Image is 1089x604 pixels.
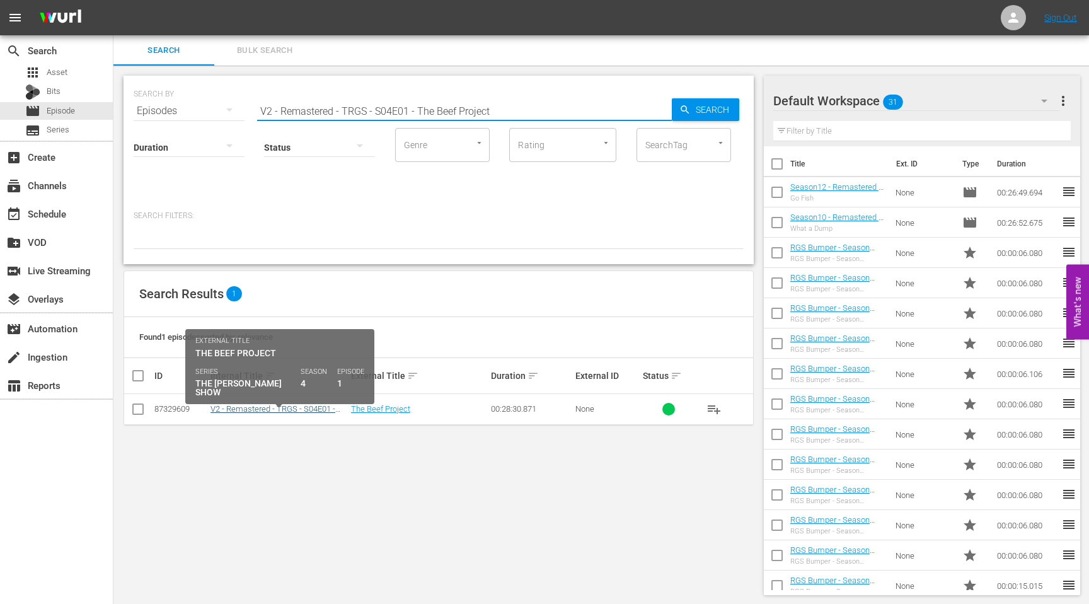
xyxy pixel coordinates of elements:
[139,332,273,342] span: Found 1 episodes sorted by: relevance
[962,276,977,291] span: star
[790,576,877,604] a: RGS Bumper - Season Saturdays Promo - w/no voiceover - 15secs
[1061,214,1076,229] span: reorder
[790,394,882,422] a: RGS Bumper - Season Saturdays - Every Episode In Order
[962,457,977,472] span: Promo
[992,419,1061,450] td: 00:00:06.080
[790,527,886,535] div: RGS Bumper - Season Saturdays - We'll Be Back with Duct Tape
[47,124,69,136] span: Series
[962,578,977,593] span: Promo
[47,105,75,117] span: Episode
[790,485,875,504] a: RGS Bumper - Season Saturdays - Don't Go Far
[671,370,682,381] span: sort
[6,322,21,337] span: Automation
[6,178,21,194] span: Channels
[351,404,410,414] a: The Beef Project
[890,571,957,601] td: None
[790,285,886,293] div: RGS Bumper - Season Saturdays - Keep Your Duct Tape Handy
[890,359,957,389] td: None
[992,298,1061,328] td: 00:00:06.080
[890,480,957,510] td: None
[121,44,207,58] span: Search
[1061,578,1076,593] span: reorder
[790,255,886,263] div: RGS Bumper - Season Saturdays - Starts Now
[790,334,884,362] a: RGS Bumper - Season Saturdays - Hold onto your hats - be right back
[989,146,1065,182] th: Duration
[1061,335,1076,351] span: reorder
[790,243,875,262] a: RGS Bumper - Season Saturdays - Starts Now
[992,571,1061,601] td: 00:00:15.015
[473,137,485,149] button: Open
[1066,265,1089,340] button: Open Feedback Widget
[491,404,572,414] div: 00:28:30.871
[890,238,957,268] td: None
[962,427,977,442] span: Promo
[6,378,21,393] span: Reports
[6,207,21,222] span: Schedule
[6,235,21,250] span: VOD
[30,3,91,33] img: ans4CAIJ8jUAAAAAAAAAAAAAAAAAAAAAAAAgQb4GAAAAAAAAAAAAAAAAAAAAAAAAJMjXAAAAAAAAAAAAAAAAAAAAAAAAgAT5G...
[691,98,739,121] span: Search
[25,103,40,119] span: Episode
[25,123,40,138] span: Series
[1061,245,1076,260] span: reorder
[527,370,539,381] span: sort
[790,273,875,301] a: RGS Bumper - Season Saturdays - Keep Your Duct Tape Handy
[992,510,1061,540] td: 00:00:06.080
[790,497,886,505] div: RGS Bumper - Season Saturdays - Don't Go Far
[575,404,639,414] div: None
[134,211,744,221] p: Search Filters:
[643,368,695,383] div: Status
[1044,13,1077,23] a: Sign Out
[955,146,989,182] th: Type
[790,376,886,384] div: RGS Bumper - Season Saturdays - We'll Be Right Back
[1061,456,1076,472] span: reorder
[890,450,957,480] td: None
[790,194,886,202] div: Go Fish
[6,292,21,307] span: Overlays
[6,264,21,279] span: switch_video
[351,368,488,383] div: External Title
[890,268,957,298] td: None
[139,286,224,301] span: Search Results
[47,66,67,79] span: Asset
[790,146,889,182] th: Title
[790,557,886,566] div: RGS Bumper - Season Saturdays - Episodes Just Keep Rolling
[210,368,347,383] div: Internal Title
[992,328,1061,359] td: 00:00:06.080
[962,366,977,381] span: Promo
[890,207,957,238] td: None
[1061,305,1076,320] span: reorder
[715,137,727,149] button: Open
[1061,396,1076,411] span: reorder
[790,224,886,233] div: What a Dump
[962,548,977,563] span: Promo
[1056,86,1071,116] button: more_vert
[6,350,21,365] span: Ingestion
[962,185,977,200] span: Episode
[790,406,886,414] div: RGS Bumper - Season Saturdays - Every Episode In Order
[672,98,739,121] button: Search
[790,455,875,483] a: RGS Bumper - Season Saturdays - Digging Through the Archives
[883,89,903,115] span: 31
[1061,366,1076,381] span: reorder
[8,10,23,25] span: menu
[992,450,1061,480] td: 00:00:06.080
[1061,184,1076,199] span: reorder
[1061,487,1076,502] span: reorder
[1061,547,1076,562] span: reorder
[25,65,40,80] span: Asset
[773,83,1059,119] div: Default Workspace
[407,370,418,381] span: sort
[575,371,639,381] div: External ID
[992,177,1061,207] td: 00:26:49.694
[889,146,955,182] th: Ext. ID
[992,389,1061,419] td: 00:00:06.080
[491,368,572,383] div: Duration
[25,84,40,100] div: Bits
[890,540,957,571] td: None
[6,44,21,59] span: Search
[962,215,977,230] span: Episode
[962,518,977,533] span: Promo
[265,370,276,381] span: sort
[790,303,884,332] a: RGS Bumper - Season Saturdays - Hold onto your Hats - Continue Now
